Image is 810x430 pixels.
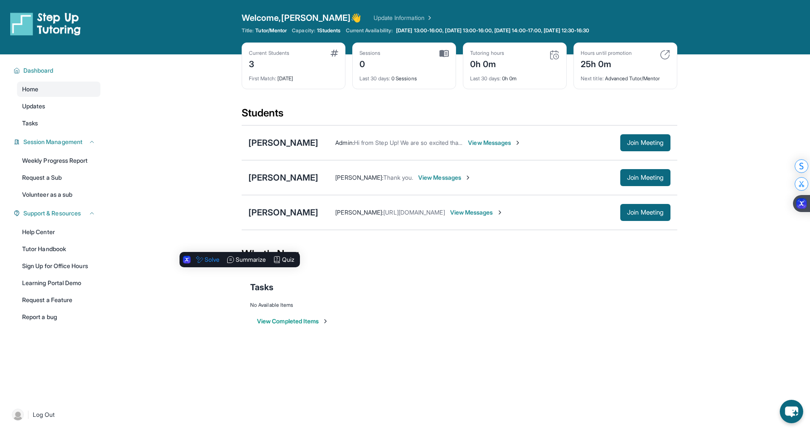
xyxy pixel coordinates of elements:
[23,209,81,218] span: Support & Resources
[359,50,381,57] div: Sessions
[581,70,670,82] div: Advanced Tutor/Mentor
[33,410,55,419] span: Log Out
[627,210,664,215] span: Join Meeting
[439,50,449,57] img: card
[317,27,341,34] span: 1 Students
[27,410,29,420] span: |
[20,66,95,75] button: Dashboard
[9,405,100,424] a: |Log Out
[22,119,38,127] span: Tasks
[470,75,501,82] span: Last 30 days :
[292,27,315,34] span: Capacity:
[465,174,471,181] img: Chevron-Right
[249,75,276,82] span: First Match :
[17,241,100,257] a: Tutor Handbook
[346,27,393,34] span: Current Availability:
[627,175,664,180] span: Join Meeting
[359,70,449,82] div: 0 Sessions
[17,82,100,97] a: Home
[660,50,670,60] img: card
[335,209,383,216] span: [PERSON_NAME] :
[627,140,664,145] span: Join Meeting
[581,50,632,57] div: Hours until promotion
[780,400,803,423] button: chat-button
[17,309,100,325] a: Report a bug
[10,12,81,36] img: logo
[383,174,413,181] span: Thank you.
[394,27,591,34] a: [DATE] 13:00-16:00, [DATE] 13:00-16:00, [DATE] 14:00-17:00, [DATE] 12:30-16:30
[468,139,521,147] span: View Messages
[620,204,670,221] button: Join Meeting
[450,208,503,217] span: View Messages
[470,50,504,57] div: Tutoring hours
[242,27,254,34] span: Title:
[335,174,383,181] span: [PERSON_NAME] :
[374,14,433,22] a: Update Information
[23,138,83,146] span: Session Management
[17,99,100,114] a: Updates
[581,75,604,82] span: Next title :
[248,137,318,149] div: [PERSON_NAME]
[581,57,632,70] div: 25h 0m
[17,224,100,240] a: Help Center
[248,172,318,184] div: [PERSON_NAME]
[23,66,54,75] span: Dashboard
[17,258,100,274] a: Sign Up for Office Hours
[249,57,289,70] div: 3
[383,209,445,216] span: [URL][DOMAIN_NAME]
[17,187,100,202] a: Volunteer as a sub
[255,27,287,34] span: Tutor/Mentor
[496,209,503,216] img: Chevron-Right
[514,139,521,146] img: Chevron-Right
[418,173,471,182] span: View Messages
[250,281,274,293] span: Tasks
[249,70,338,82] div: [DATE]
[242,106,677,125] div: Students
[250,302,669,308] div: No Available Items
[549,50,559,60] img: card
[470,70,559,82] div: 0h 0m
[620,134,670,151] button: Join Meeting
[242,235,677,273] div: What's New
[17,170,100,185] a: Request a Sub
[17,275,100,291] a: Learning Portal Demo
[396,27,589,34] span: [DATE] 13:00-16:00, [DATE] 13:00-16:00, [DATE] 14:00-17:00, [DATE] 12:30-16:30
[248,207,318,218] div: [PERSON_NAME]
[17,116,100,131] a: Tasks
[331,50,338,57] img: card
[17,292,100,308] a: Request a Feature
[425,14,433,22] img: Chevron Right
[22,85,38,93] span: Home
[242,12,362,24] span: Welcome, [PERSON_NAME] 👋
[470,57,504,70] div: 0h 0m
[359,57,381,70] div: 0
[620,169,670,186] button: Join Meeting
[335,139,354,146] span: Admin :
[17,153,100,168] a: Weekly Progress Report
[12,409,24,421] img: user-img
[20,138,95,146] button: Session Management
[249,50,289,57] div: Current Students
[22,102,46,110] span: Updates
[20,209,95,218] button: Support & Resources
[359,75,390,82] span: Last 30 days :
[257,317,329,325] button: View Completed Items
